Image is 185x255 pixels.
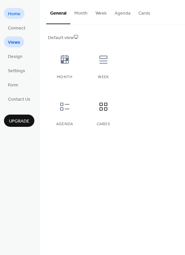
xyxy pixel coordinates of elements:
[4,8,24,19] a: Home
[4,65,29,76] a: Settings
[8,96,30,103] span: Contact Us
[4,51,26,62] a: Design
[93,122,113,127] div: Cards
[55,122,75,127] div: Agenda
[9,118,29,125] span: Upgrade
[8,11,20,18] span: Home
[8,39,20,46] span: Views
[4,36,24,47] a: Views
[4,115,34,127] button: Upgrade
[48,34,175,41] div: Default view
[4,79,22,90] a: Form
[8,53,22,60] span: Design
[4,22,29,33] a: Connect
[93,75,113,79] div: Week
[8,82,18,89] span: Form
[8,25,25,32] span: Connect
[8,68,25,75] span: Settings
[55,75,75,79] div: Month
[4,93,34,104] a: Contact Us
